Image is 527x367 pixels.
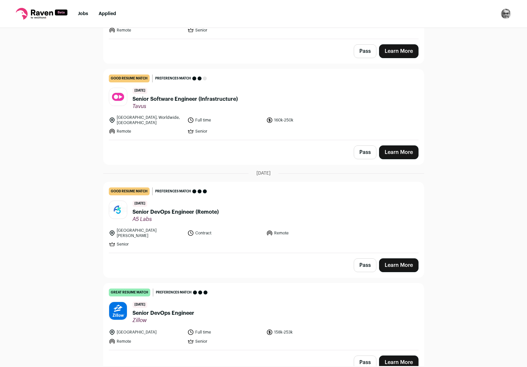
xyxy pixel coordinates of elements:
li: Remote [109,27,184,33]
span: [DATE] [132,302,147,308]
span: [DATE] [256,170,271,177]
a: Learn More [379,145,419,159]
li: Remote [266,228,341,238]
img: f374cc22a759b52c9363d5afd712293162b621c31743074861aeb86ceb16bd55.jpg [109,88,127,106]
div: great resume match [109,289,150,296]
img: 18393578-medium_jpg [501,9,511,19]
a: Applied [99,11,116,16]
button: Pass [354,44,376,58]
img: b4c5a3d3862055a53bfa1704c2ec0aa896ddcc9cc4b1d2f1a7afc493c180e110.jpg [109,203,127,217]
li: Senior [187,27,262,33]
a: Learn More [379,44,419,58]
img: 4d33969dce05a69320534eacca21d1cf2f04c89b58bdb273c217ad27269e3c1e.jpg [109,302,127,320]
a: great resume match Preferences match [DATE] Senior DevOps Engineer Zillow [GEOGRAPHIC_DATA] Full ... [104,283,424,350]
span: Senior Software Engineer (Infrastructure) [132,95,238,103]
span: Preferences match [156,289,192,296]
li: Contract [187,228,262,238]
span: Zillow [132,317,194,324]
li: Remote [109,338,184,345]
span: [DATE] [132,88,147,94]
li: Senior [109,241,184,248]
span: Senior DevOps Engineer (Remote) [132,208,219,216]
a: good resume match Preferences match [DATE] Senior Software Engineer (Infrastructure) Tavus [GEOGR... [104,69,424,140]
li: [GEOGRAPHIC_DATA][PERSON_NAME] [109,228,184,238]
a: Jobs [78,11,88,16]
div: good resume match [109,187,150,195]
span: [DATE] [132,201,147,207]
span: Senior DevOps Engineer [132,309,194,317]
li: [GEOGRAPHIC_DATA], Worldwide, [GEOGRAPHIC_DATA] [109,115,184,125]
li: Senior [187,338,262,345]
li: [GEOGRAPHIC_DATA] [109,329,184,335]
span: Preferences match [155,75,191,82]
li: 160k-250k [266,115,341,125]
button: Open dropdown [501,9,511,19]
li: Full time [187,329,262,335]
li: Remote [109,128,184,135]
span: Tavus [132,103,238,110]
div: good resume match [109,75,150,82]
button: Pass [354,258,376,272]
button: Pass [354,145,376,159]
span: A5 Labs [132,216,219,223]
li: 158k-253k [266,329,341,335]
a: Learn More [379,258,419,272]
a: good resume match Preferences match [DATE] Senior DevOps Engineer (Remote) A5 Labs [GEOGRAPHIC_DA... [104,182,424,253]
span: Preferences match [155,188,191,195]
li: Full time [187,115,262,125]
li: Senior [187,128,262,135]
